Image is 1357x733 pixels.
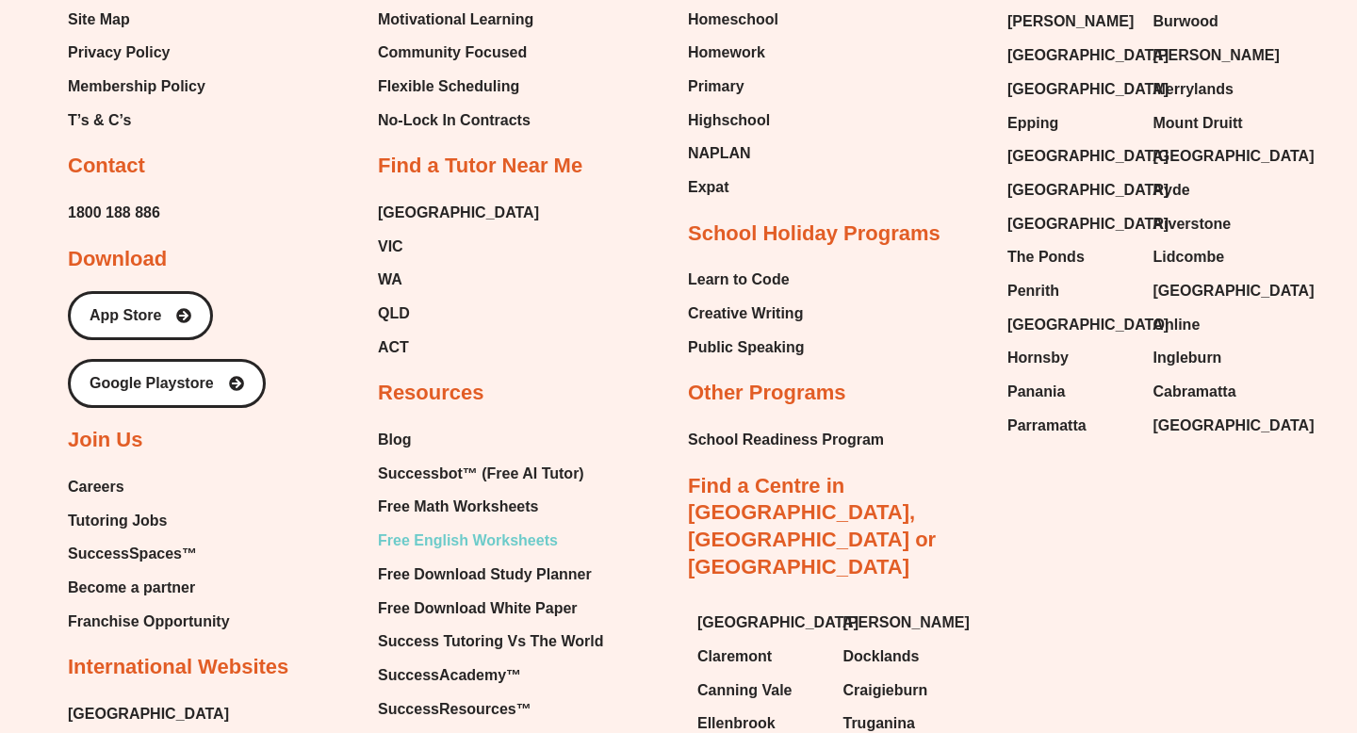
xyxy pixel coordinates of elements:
[68,73,205,101] span: Membership Policy
[378,153,582,180] h2: Find a Tutor Near Me
[378,39,527,67] span: Community Focused
[378,266,402,294] span: WA
[1007,176,1169,204] span: [GEOGRAPHIC_DATA]
[68,700,229,728] a: [GEOGRAPHIC_DATA]
[378,695,603,724] a: SuccessResources™
[1007,142,1135,171] a: [GEOGRAPHIC_DATA]
[843,609,970,637] span: [PERSON_NAME]
[1007,75,1169,104] span: [GEOGRAPHIC_DATA]
[68,654,288,681] h2: International Websites
[1153,344,1281,372] a: Ingleburn
[68,574,230,602] a: Become a partner
[1007,277,1135,305] a: Penrith
[68,540,197,568] span: SuccessSpaces™
[1007,210,1135,238] a: [GEOGRAPHIC_DATA]
[68,106,131,135] span: T’s & C’s
[378,460,603,488] a: Successbot™ (Free AI Tutor)
[1007,243,1135,271] a: The Ponds
[1153,41,1280,70] span: [PERSON_NAME]
[1007,277,1059,305] span: Penrith
[1007,8,1135,36] a: [PERSON_NAME]
[697,676,825,705] a: Canning Vale
[378,561,603,589] a: Free Download Study Planner
[1153,109,1243,138] span: Mount Druitt
[688,300,803,328] span: Creative Writing
[1007,41,1169,70] span: [GEOGRAPHIC_DATA]
[1153,378,1281,406] a: Cabramatta
[68,6,205,34] a: Site Map
[378,73,538,101] a: Flexible Scheduling
[1007,344,1135,372] a: Hornsby
[68,359,266,408] a: Google Playstore
[1153,243,1281,271] a: Lidcombe
[688,6,778,34] a: Homeschool
[378,627,603,656] a: Success Tutoring Vs The World
[688,139,751,168] span: NAPLAN
[697,643,772,671] span: Claremont
[378,595,578,623] span: Free Download White Paper
[1153,311,1201,339] span: Online
[68,246,167,273] h2: Download
[688,426,884,454] span: School Readiness Program
[1007,109,1135,138] a: Epping
[1007,109,1058,138] span: Epping
[688,173,778,202] a: Expat
[378,426,603,454] a: Blog
[1153,176,1281,204] a: Ryde
[378,6,538,34] a: Motivational Learning
[1007,412,1087,440] span: Parramatta
[68,153,145,180] h2: Contact
[1007,8,1134,36] span: [PERSON_NAME]
[378,380,484,407] h2: Resources
[1007,41,1135,70] a: [GEOGRAPHIC_DATA]
[378,199,539,227] span: [GEOGRAPHIC_DATA]
[1153,277,1315,305] span: [GEOGRAPHIC_DATA]
[68,106,205,135] a: T’s & C’s
[90,376,214,391] span: Google Playstore
[688,474,936,578] a: Find a Centre in [GEOGRAPHIC_DATA], [GEOGRAPHIC_DATA] or [GEOGRAPHIC_DATA]
[378,334,409,362] span: ACT
[378,426,412,454] span: Blog
[68,608,230,636] a: Franchise Opportunity
[1153,344,1222,372] span: Ingleburn
[688,380,846,407] h2: Other Programs
[1007,176,1135,204] a: [GEOGRAPHIC_DATA]
[1153,75,1281,104] a: Merrylands
[68,291,213,340] a: App Store
[68,540,230,568] a: SuccessSpaces™
[688,39,765,67] span: Homework
[378,106,531,135] span: No-Lock In Contracts
[378,595,603,623] a: Free Download White Paper
[688,334,805,362] a: Public Speaking
[68,507,167,535] span: Tutoring Jobs
[697,609,858,637] span: [GEOGRAPHIC_DATA]
[688,266,805,294] a: Learn to Code
[68,574,195,602] span: Become a partner
[843,643,920,671] span: Docklands
[688,173,729,202] span: Expat
[378,73,519,101] span: Flexible Scheduling
[378,527,558,555] span: Free English Worksheets
[378,527,603,555] a: Free English Worksheets
[1007,311,1135,339] a: [GEOGRAPHIC_DATA]
[68,427,142,454] h2: Join Us
[1153,8,1281,36] a: Burwood
[68,199,160,227] a: 1800 188 886
[378,661,603,690] a: SuccessAcademy™
[1153,75,1234,104] span: Merrylands
[1153,243,1225,271] span: Lidcombe
[378,106,538,135] a: No-Lock In Contracts
[378,266,539,294] a: WA
[1007,412,1135,440] a: Parramatta
[697,609,825,637] a: [GEOGRAPHIC_DATA]
[1007,378,1065,406] span: Panania
[68,473,230,501] a: Careers
[1153,412,1281,440] a: [GEOGRAPHIC_DATA]
[1007,344,1069,372] span: Hornsby
[378,233,539,261] a: VIC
